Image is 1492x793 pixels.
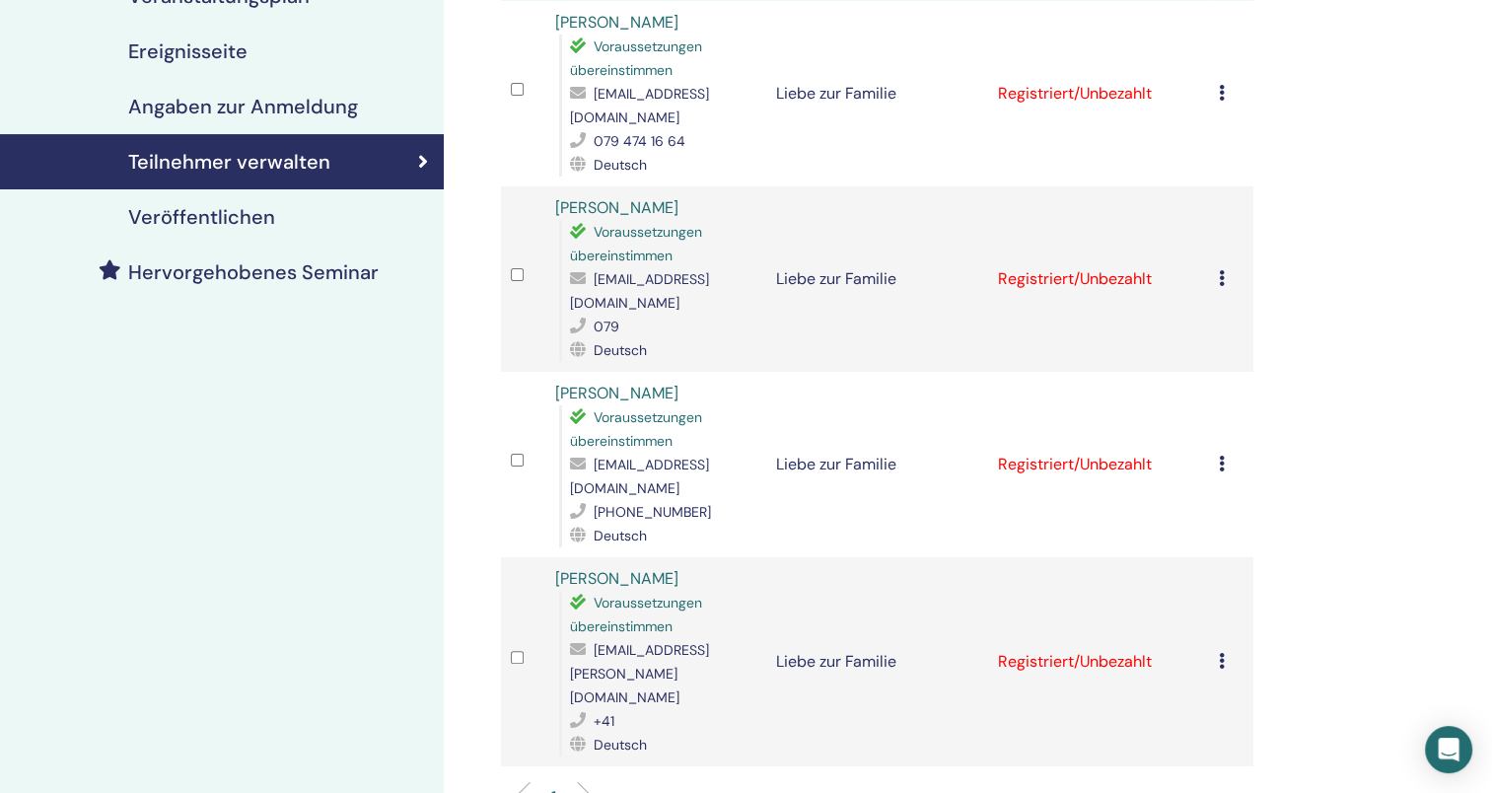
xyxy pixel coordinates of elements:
span: Voraussetzungen übereinstimmen [570,408,702,450]
span: 079 [594,318,619,335]
span: 079 474 16 64 [594,132,685,150]
span: Deutsch [594,341,647,359]
h4: Angaben zur Anmeldung [128,95,358,118]
div: Öffnen Sie den Intercom Messenger [1425,726,1472,773]
span: Deutsch [594,156,647,174]
td: Liebe zur Familie [766,372,987,557]
td: Liebe zur Familie [766,186,987,372]
span: [EMAIL_ADDRESS][DOMAIN_NAME] [570,456,709,497]
h4: Hervorgehobenes Seminar [128,260,379,284]
span: Voraussetzungen übereinstimmen [570,223,702,264]
span: Voraussetzungen übereinstimmen [570,594,702,635]
td: Liebe zur Familie [766,557,987,766]
a: [PERSON_NAME] [555,383,678,403]
span: [EMAIL_ADDRESS][DOMAIN_NAME] [570,85,709,126]
span: [EMAIL_ADDRESS][DOMAIN_NAME] [570,270,709,312]
h4: Ereignisseite [128,39,248,63]
span: Voraussetzungen übereinstimmen [570,37,702,79]
a: [PERSON_NAME] [555,197,678,218]
h4: Veröffentlichen [128,205,275,229]
a: [PERSON_NAME] [555,12,678,33]
span: +41 [594,712,614,730]
h4: Teilnehmer verwalten [128,150,330,174]
span: Deutsch [594,527,647,544]
span: [EMAIL_ADDRESS][PERSON_NAME][DOMAIN_NAME] [570,641,709,706]
td: Liebe zur Familie [766,1,987,186]
span: Deutsch [594,736,647,754]
a: [PERSON_NAME] [555,568,678,589]
span: [PHONE_NUMBER] [594,503,711,521]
